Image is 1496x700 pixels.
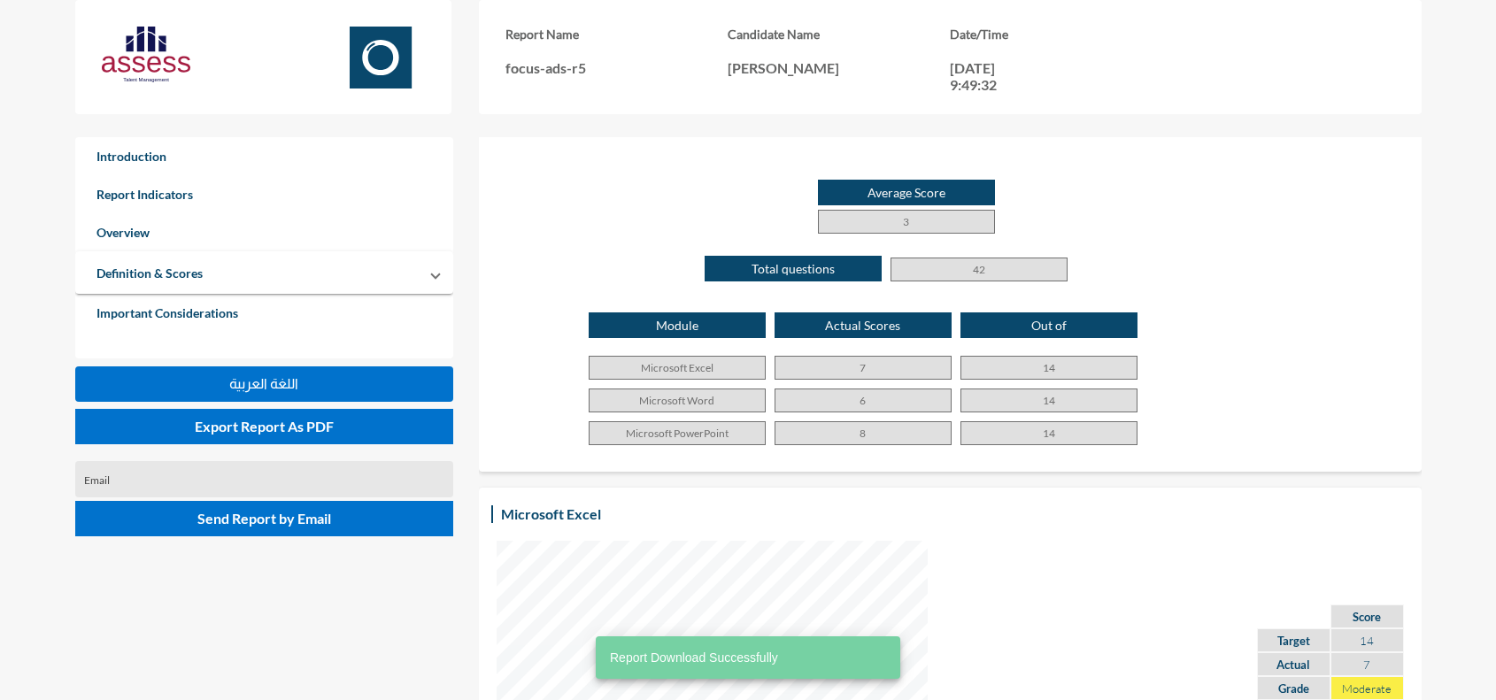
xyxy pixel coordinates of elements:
p: Microsoft Excel [589,356,766,380]
p: Score [1330,604,1404,628]
p: 6 [775,388,952,412]
p: 7 [775,356,952,380]
button: اللغة العربية [75,366,454,402]
p: Actual [1257,652,1330,676]
p: [PERSON_NAME] [728,59,950,76]
img: Focus.svg [336,27,425,88]
h3: Date/Time [950,27,1172,42]
a: Important Considerations [75,294,454,332]
p: Actual Scores [775,312,952,338]
p: 14 [960,388,1137,412]
p: 3 [818,210,995,234]
a: Introduction [75,137,454,175]
p: 14 [960,356,1137,380]
p: Target [1257,628,1330,652]
a: Overview [75,213,454,251]
div: Microsoft Excel [497,501,605,527]
button: Export Report As PDF [75,409,454,444]
span: Report Download Successfully [610,649,778,666]
p: 7 [1330,652,1404,676]
p: Total questions [705,256,882,281]
div: Moderate [1330,676,1404,700]
a: Definition & Scores [75,254,224,292]
p: 42 [891,258,1068,281]
p: 14 [960,421,1137,445]
img: AssessLogoo.svg [102,27,190,82]
span: Export Report As PDF [195,418,334,435]
p: Out of [960,312,1137,338]
span: اللغة العربية [229,376,298,391]
p: [DATE] 9:49:32 [950,59,1029,93]
p: 14 [1330,628,1404,652]
button: Send Report by Email [75,501,454,536]
p: Average Score [818,180,995,205]
h3: Report Name [505,27,728,42]
a: Report Indicators [75,175,454,213]
h3: Candidate Name [728,27,950,42]
p: Module [589,312,766,338]
div: Grade [1257,676,1330,700]
span: Send Report by Email [197,510,331,527]
p: focus-ads-r5 [505,59,728,76]
mat-expansion-panel-header: Definition & Scores [75,251,454,294]
p: Microsoft Word [589,388,766,412]
p: Microsoft PowerPoint [589,421,766,445]
p: 8 [775,421,952,445]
